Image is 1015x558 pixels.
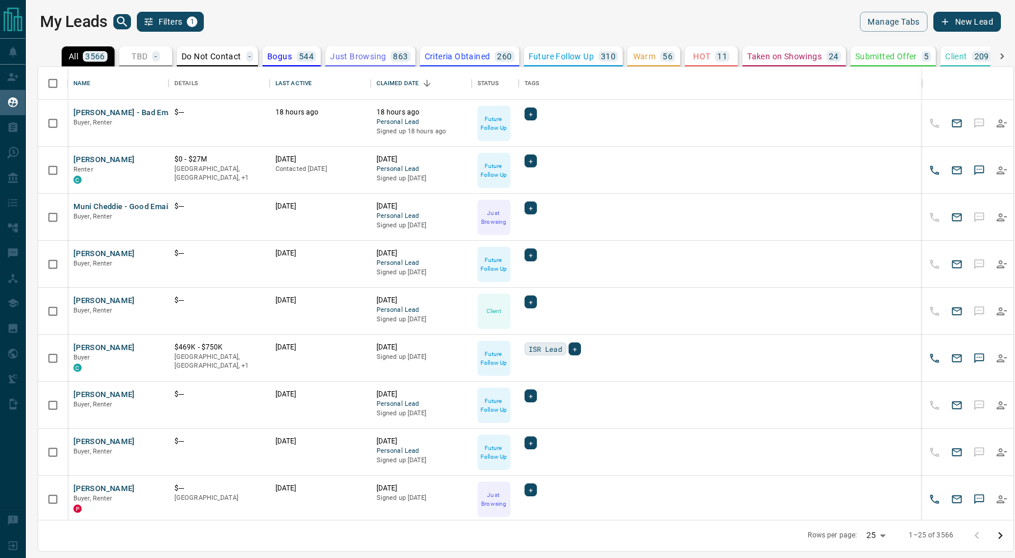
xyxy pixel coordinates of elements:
[132,52,147,60] p: TBD
[993,302,1010,320] button: Reallocate
[633,52,656,60] p: Warm
[993,349,1010,367] button: Reallocate
[993,209,1010,226] button: Reallocate
[377,342,466,352] p: [DATE]
[529,249,533,261] span: +
[829,52,839,60] p: 24
[924,52,929,60] p: 5
[275,248,365,258] p: [DATE]
[996,117,1007,129] svg: Reallocate
[929,493,940,505] svg: Call
[73,248,135,260] button: [PERSON_NAME]
[479,396,509,414] p: Future Follow Up
[948,209,966,226] button: Email
[996,446,1007,458] svg: Reallocate
[993,256,1010,273] button: Reallocate
[174,201,264,211] p: $---
[174,483,264,493] p: $---
[377,268,466,277] p: Signed up [DATE]
[113,14,131,29] button: search button
[73,364,82,372] div: condos.ca
[808,530,857,540] p: Rows per page:
[73,505,82,513] div: property.ca
[275,342,365,352] p: [DATE]
[996,258,1007,270] svg: Reallocate
[69,52,78,60] p: All
[73,67,91,100] div: Name
[970,349,988,367] button: SMS
[945,52,967,60] p: Client
[933,12,1001,32] button: New Lead
[909,530,953,540] p: 1–25 of 3566
[479,209,509,226] p: Just Browsing
[73,401,113,408] span: Buyer, Renter
[529,484,533,496] span: +
[377,493,466,503] p: Signed up [DATE]
[188,18,196,26] span: 1
[929,164,940,176] svg: Call
[73,154,135,166] button: [PERSON_NAME]
[948,302,966,320] button: Email
[996,164,1007,176] svg: Reallocate
[717,52,727,60] p: 11
[174,164,264,183] p: Toronto
[993,162,1010,179] button: Reallocate
[73,295,135,307] button: [PERSON_NAME]
[862,527,890,544] div: 25
[929,352,940,364] svg: Call
[951,446,963,458] svg: Email
[377,315,466,324] p: Signed up [DATE]
[377,295,466,305] p: [DATE]
[73,495,113,502] span: Buyer, Renter
[948,349,966,367] button: Email
[525,483,537,496] div: +
[529,202,533,214] span: +
[377,174,466,183] p: Signed up [DATE]
[948,490,966,508] button: Email
[371,67,472,100] div: Claimed Date
[275,483,365,493] p: [DATE]
[275,107,365,117] p: 18 hours ago
[529,390,533,402] span: +
[377,409,466,418] p: Signed up [DATE]
[377,248,466,258] p: [DATE]
[970,490,988,508] button: SMS
[973,352,985,364] svg: Sms
[377,127,466,136] p: Signed up 18 hours ago
[377,258,466,268] span: Personal Lead
[377,154,466,164] p: [DATE]
[973,493,985,505] svg: Sms
[73,342,135,354] button: [PERSON_NAME]
[860,12,927,32] button: Manage Tabs
[973,164,985,176] svg: Sms
[419,75,435,92] button: Sort
[68,67,169,100] div: Name
[73,354,90,361] span: Buyer
[486,307,502,315] p: Client
[377,305,466,315] span: Personal Lead
[996,399,1007,411] svg: Reallocate
[525,107,537,120] div: +
[377,399,466,409] span: Personal Lead
[525,295,537,308] div: +
[948,396,966,414] button: Email
[174,295,264,305] p: $---
[479,349,509,367] p: Future Follow Up
[73,201,170,213] button: Muni Cheddie - Good Email
[275,436,365,446] p: [DATE]
[525,67,540,100] div: Tags
[377,483,466,493] p: [DATE]
[275,67,312,100] div: Last Active
[275,201,365,211] p: [DATE]
[73,213,113,220] span: Buyer, Renter
[174,67,198,100] div: Details
[951,493,963,505] svg: Email
[393,52,408,60] p: 863
[270,67,371,100] div: Last Active
[663,52,673,60] p: 56
[993,396,1010,414] button: Reallocate
[525,389,537,402] div: +
[275,389,365,399] p: [DATE]
[996,305,1007,317] svg: Reallocate
[948,115,966,132] button: Email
